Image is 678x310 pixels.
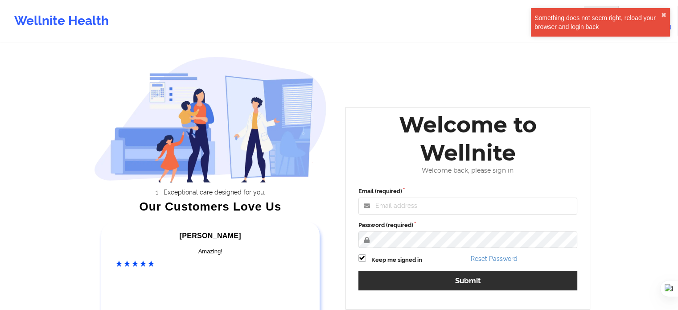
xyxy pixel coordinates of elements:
[94,56,327,182] img: wellnite-auth-hero_200.c722682e.png
[371,256,422,265] label: Keep me signed in
[180,232,241,240] span: [PERSON_NAME]
[116,247,305,256] div: Amazing!
[358,198,578,215] input: Email address
[661,12,666,19] button: close
[534,13,661,31] div: Something does not seem right, reload your browser and login back
[358,271,578,290] button: Submit
[352,111,584,167] div: Welcome to Wellnite
[94,202,327,211] div: Our Customers Love Us
[102,189,327,196] li: Exceptional care designed for you.
[471,255,518,262] a: Reset Password
[358,187,578,196] label: Email (required)
[358,221,578,230] label: Password (required)
[352,167,584,174] div: Welcome back, please sign in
